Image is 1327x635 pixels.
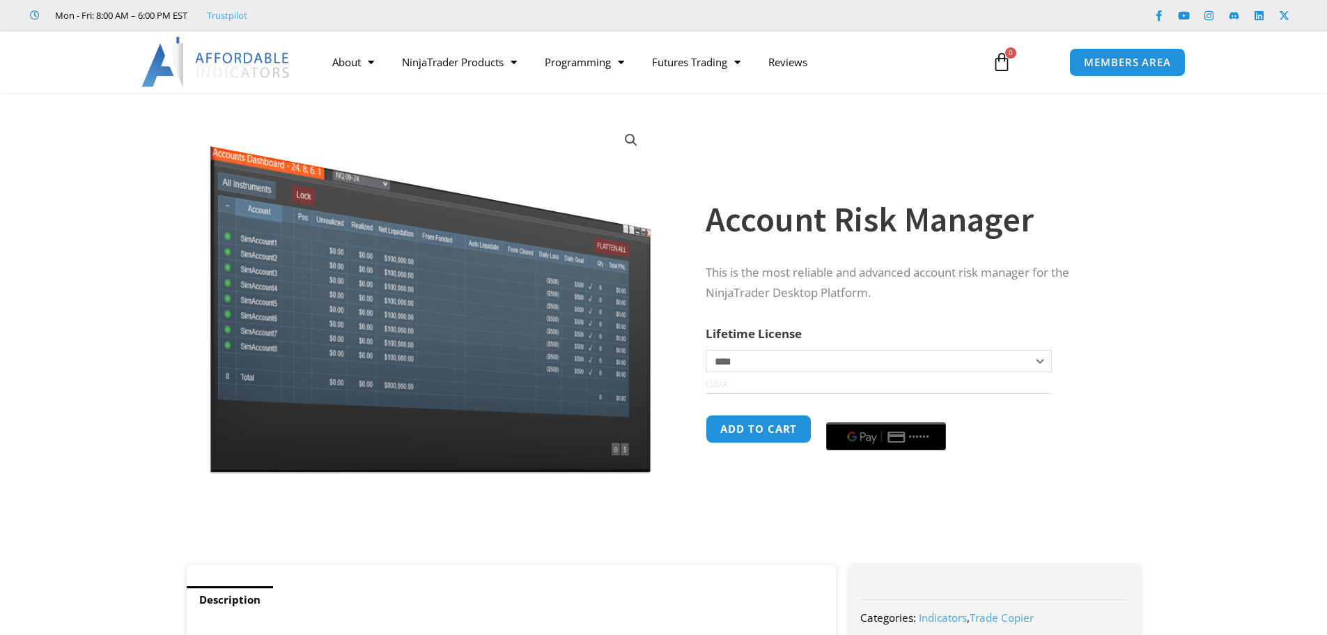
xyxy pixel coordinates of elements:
a: NinjaTrader Products [388,46,531,78]
a: MEMBERS AREA [1069,48,1186,77]
a: Reviews [754,46,821,78]
a: Clear options [706,379,727,389]
span: MEMBERS AREA [1084,57,1171,68]
span: Mon - Fri: 8:00 AM – 6:00 PM EST [52,7,187,24]
img: Screenshot 2024-08-26 15462845454 [206,117,654,474]
a: Description [187,586,273,613]
button: Add to cart [706,415,812,443]
h1: Account Risk Manager [706,195,1112,244]
a: About [318,46,388,78]
nav: Menu [318,46,976,78]
a: Programming [531,46,638,78]
a: View full-screen image gallery [619,128,644,153]
label: Lifetime License [706,326,802,342]
text: •••••• [909,432,930,442]
a: Trade Copier [970,611,1034,625]
img: LogoAI [141,37,291,87]
button: Buy with GPay [826,422,946,450]
a: Trustpilot [207,7,247,24]
span: , [919,611,1034,625]
a: Indicators [919,611,967,625]
span: 0 [1005,47,1016,59]
iframe: Secure payment input frame [823,413,949,414]
a: Futures Trading [638,46,754,78]
p: This is the most reliable and advanced account risk manager for the NinjaTrader Desktop Platform. [706,263,1112,303]
span: Categories: [860,611,916,625]
a: 0 [971,42,1032,82]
